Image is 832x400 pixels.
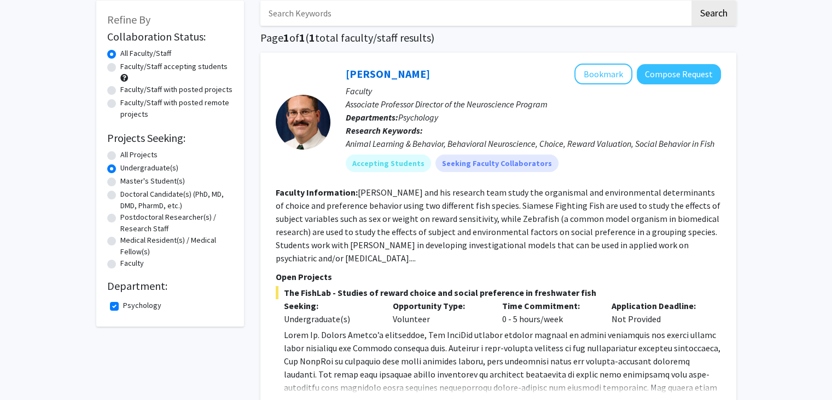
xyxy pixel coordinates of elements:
p: Associate Professor Director of the Neuroscience Program [346,98,721,111]
button: Add Drew Velkey to Bookmarks [574,64,632,84]
div: Volunteer [385,299,494,325]
p: Open Projects [276,270,721,283]
b: Departments: [346,112,398,123]
label: Psychology [123,300,161,311]
span: 1 [309,31,315,44]
p: Faculty [346,84,721,98]
fg-read-more: [PERSON_NAME] and his research team study the organismal and environmental determinants of choice... [276,187,720,264]
span: Psychology [398,112,438,123]
b: Research Keywords: [346,125,423,136]
label: Undergraduate(s) [120,162,178,174]
label: All Faculty/Staff [120,48,171,59]
label: Master's Student(s) [120,175,185,187]
p: Opportunity Type: [393,299,486,312]
input: Search Keywords [260,1,690,26]
span: Refine By [107,13,150,26]
h2: Department: [107,279,233,293]
h1: Page of ( total faculty/staff results) [260,31,736,44]
p: Application Deadline: [612,299,705,312]
label: Faculty/Staff with posted projects [120,84,232,95]
p: Seeking: [284,299,377,312]
button: Search [691,1,736,26]
div: Animal Learning & Behavior, Behavioral Neuroscience, Choice, Reward Valuation, Social Behavior in... [346,137,721,150]
span: 1 [283,31,289,44]
h2: Collaboration Status: [107,30,233,43]
span: 1 [299,31,305,44]
label: Doctoral Candidate(s) (PhD, MD, DMD, PharmD, etc.) [120,188,233,212]
label: Faculty/Staff with posted remote projects [120,97,233,120]
div: Not Provided [603,299,713,325]
div: Undergraduate(s) [284,312,377,325]
label: All Projects [120,149,158,161]
h2: Projects Seeking: [107,132,233,145]
iframe: Chat [8,351,46,392]
span: The FishLab - Studies of reward choice and social preference in freshwater fish [276,286,721,299]
button: Compose Request to Drew Velkey [637,64,721,84]
label: Postdoctoral Researcher(s) / Research Staff [120,212,233,235]
label: Medical Resident(s) / Medical Fellow(s) [120,235,233,258]
label: Faculty/Staff accepting students [120,61,228,72]
a: [PERSON_NAME] [346,67,430,81]
p: Time Commitment: [502,299,595,312]
b: Faculty Information: [276,187,358,198]
label: Faculty [120,258,144,269]
mat-chip: Seeking Faculty Collaborators [435,155,558,172]
div: 0 - 5 hours/week [494,299,603,325]
mat-chip: Accepting Students [346,155,431,172]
